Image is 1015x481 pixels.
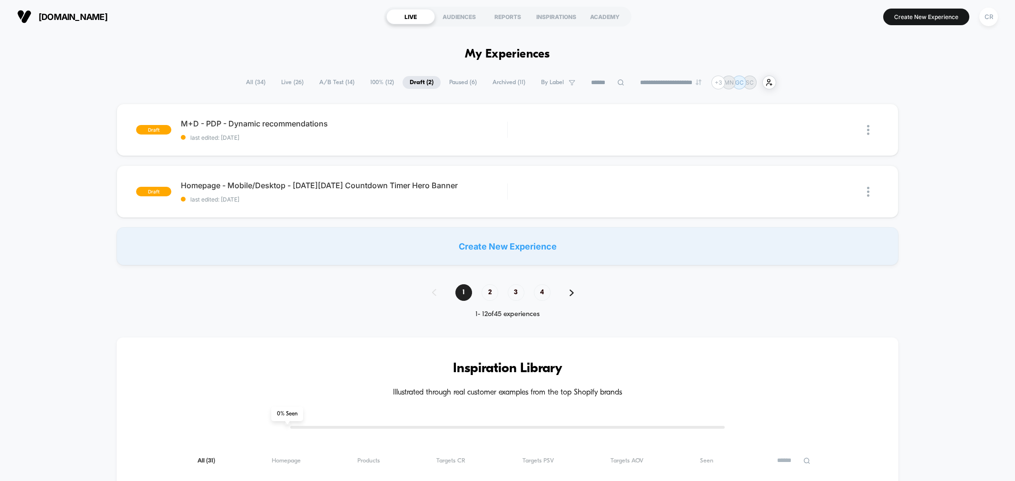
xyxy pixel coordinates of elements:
span: Targets PSV [522,457,554,464]
div: ACADEMY [581,9,629,24]
div: + 3 [711,76,725,89]
span: Paused ( 6 ) [442,76,484,89]
div: Create New Experience [117,227,898,265]
p: MN [724,79,734,86]
span: By Label [541,79,564,86]
span: Live ( 26 ) [274,76,311,89]
div: REPORTS [483,9,532,24]
span: Targets CR [436,457,465,464]
h1: My Experiences [465,48,550,61]
span: Products [357,457,380,464]
span: 100% ( 12 ) [363,76,401,89]
span: Homepage [272,457,301,464]
p: GC [735,79,744,86]
img: close [867,187,869,197]
span: Homepage - Mobile/Desktop - [DATE][DATE] Countdown Timer Hero Banner [181,181,507,190]
div: AUDIENCES [435,9,483,24]
span: Seen [700,457,713,464]
div: LIVE [386,9,435,24]
button: Create New Experience [883,9,969,25]
span: draft [136,125,171,135]
div: 1 - 12 of 45 experiences [423,310,593,318]
button: [DOMAIN_NAME] [14,9,110,24]
span: ( 31 ) [206,458,215,464]
div: CR [979,8,998,26]
img: Visually logo [17,10,31,24]
span: M+D - PDP - Dynamic recommendations [181,119,507,128]
img: close [867,125,869,135]
span: Draft ( 2 ) [403,76,441,89]
span: last edited: [DATE] [181,196,507,203]
img: end [696,79,701,85]
span: 4 [534,284,551,301]
div: INSPIRATIONS [532,9,581,24]
span: [DOMAIN_NAME] [39,12,108,22]
span: A/B Test ( 14 ) [312,76,362,89]
h3: Inspiration Library [145,361,869,376]
button: CR [976,7,1001,27]
span: draft [136,187,171,196]
span: Archived ( 11 ) [485,76,532,89]
h4: Illustrated through real customer examples from the top Shopify brands [145,388,869,397]
span: All ( 34 ) [239,76,273,89]
img: pagination forward [570,289,574,296]
span: 1 [455,284,472,301]
span: All [197,457,215,464]
span: 3 [508,284,524,301]
span: last edited: [DATE] [181,134,507,141]
p: SC [746,79,754,86]
span: 2 [482,284,498,301]
span: 0 % Seen [271,407,303,421]
span: Targets AOV [611,457,643,464]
